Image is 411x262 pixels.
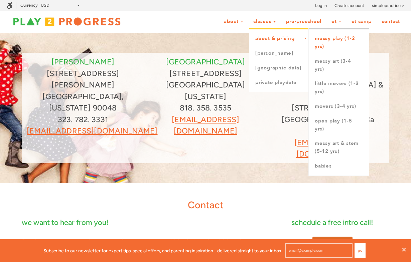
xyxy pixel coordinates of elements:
p: schedule a free intro call! [276,217,389,228]
span: [GEOGRAPHIC_DATA] [166,57,245,66]
font: [PERSON_NAME] [51,57,114,66]
p: Send us a message and someone from our team will be in touch within a few hours. If you'd prefer,... [22,237,262,254]
a: Messy Play (1-3 yrs) [309,31,369,54]
a: Babies [309,159,369,174]
a: Private Playdate [249,75,309,90]
button: Go [355,243,366,258]
a: Classes [249,15,280,28]
p: 323. 782. 3331 [27,114,139,125]
a: Movers (3-4 yrs) [309,99,369,114]
p: [GEOGRAPHIC_DATA], Ca 90405 [272,114,384,137]
a: Open Play (1-5 yrs) [309,114,369,137]
input: email@example.com [285,243,353,258]
a: Create account [334,2,364,9]
p: 818. 358. 3535 [149,102,262,114]
p: [GEOGRAPHIC_DATA], [US_STATE] 90048 [27,91,139,114]
a: book now [312,237,353,253]
a: Little Movers (1-3 yrs) [309,76,369,99]
p: [GEOGRAPHIC_DATA][US_STATE] [149,79,262,102]
img: Play2Progress logo [7,15,127,28]
p: we want to hear from you! [22,217,262,228]
a: About & Pricing [249,31,309,46]
a: Messy Art (3-4 yrs) [309,54,369,77]
p: [STREET_ADDRESS][PERSON_NAME] [27,68,139,91]
a: Log in [315,2,327,9]
p: [STREET_ADDRESS] [149,68,262,79]
a: [EMAIL_ADDRESS][DOMAIN_NAME] [172,115,239,136]
label: Currency [20,3,38,8]
a: OT Camp [347,15,376,28]
a: About [220,15,248,28]
a: simplepractice > [372,2,404,9]
a: Contact [377,15,404,28]
a: Pre-Preschool [282,15,326,28]
a: OT [327,15,346,28]
a: [PERSON_NAME] [249,46,309,61]
p: [STREET_ADDRESS] [272,102,384,114]
p: Subscribe to our newsletter for expert tips, special offers, and parenting inspiration - delivere... [43,247,282,254]
a: [GEOGRAPHIC_DATA] [249,61,309,75]
a: [EMAIL_ADDRESS][DOMAIN_NAME] [294,138,362,159]
a: Messy Art & STEM (5-12 yrs) [309,136,369,159]
a: [EMAIL_ADDRESS][DOMAIN_NAME] [27,126,157,136]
